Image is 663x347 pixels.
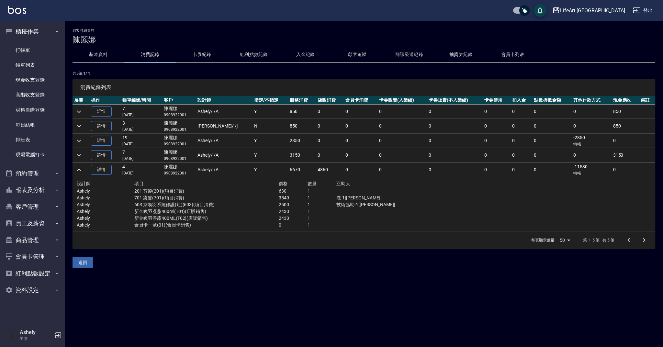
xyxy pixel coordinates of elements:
[3,265,62,282] button: 紅利點數設定
[572,148,611,162] td: 0
[331,47,383,62] button: 顧客追蹤
[612,105,639,119] td: 850
[532,134,572,148] td: 0
[377,119,427,133] td: 0
[316,134,344,148] td: 0
[316,105,344,119] td: 0
[3,147,62,162] a: 現場電腦打卡
[612,134,639,148] td: 0
[427,96,482,105] th: 卡券販賣(不入業績)
[91,150,112,160] a: 詳情
[73,35,655,44] h3: 陳麗娜
[279,215,308,222] p: 2430
[196,134,253,148] td: Ashely / /A
[511,163,533,177] td: 0
[344,119,377,133] td: 0
[3,87,62,102] a: 高階收支登錄
[91,106,112,117] a: 詳情
[3,43,62,58] a: 打帳單
[91,121,112,131] a: 詳情
[511,134,533,148] td: 0
[74,165,84,175] button: expand row
[279,188,308,195] p: 630
[573,170,610,176] p: 轉帳
[279,201,308,208] p: 2500
[164,170,194,176] p: 0908922001
[308,201,336,208] p: 1
[20,336,53,341] p: 主管
[377,134,427,148] td: 0
[73,71,655,76] p: 共 5 筆, 1 / 1
[134,208,279,215] p: 新金喚羽凝脂400ml(T01)(店販銷售)
[73,257,93,269] button: 返回
[532,119,572,133] td: 0
[308,215,336,222] p: 1
[121,105,163,119] td: 7
[483,105,511,119] td: 0
[5,329,18,342] img: Person
[80,84,647,91] span: 消費紀錄列表
[164,112,194,118] p: 0908922001
[3,215,62,232] button: 員工及薪資
[377,96,427,105] th: 卡券販賣(入業績)
[20,329,53,336] h5: Ashely
[121,119,163,133] td: 3
[121,148,163,162] td: 7
[196,96,253,105] th: 設計師
[630,5,655,17] button: 登出
[77,181,91,186] span: 設計師
[308,181,317,186] span: 數量
[288,148,316,162] td: 3150
[3,165,62,182] button: 預約管理
[122,156,161,162] p: [DATE]
[134,181,144,186] span: 項目
[532,96,572,105] th: 點數折抵金額
[8,6,26,14] img: Logo
[253,119,288,133] td: N
[121,134,163,148] td: 19
[164,141,194,147] p: 0908922001
[3,182,62,198] button: 報表及分析
[288,96,316,105] th: 服務消費
[162,163,196,177] td: 陳麗娜
[483,148,511,162] td: 0
[134,201,279,208] p: 603 京喚羽系統修護(短)(603)(項目消費)
[534,4,546,17] button: save
[122,170,161,176] p: [DATE]
[483,134,511,148] td: 0
[377,148,427,162] td: 0
[228,47,280,62] button: 紅利點數紀錄
[196,105,253,119] td: Ashely / /A
[483,163,511,177] td: 0
[308,222,336,229] p: 1
[3,248,62,265] button: 會員卡管理
[383,47,435,62] button: 簡訊發送紀錄
[308,188,336,195] p: 1
[162,134,196,148] td: 陳麗娜
[3,103,62,118] a: 材料自購登錄
[308,195,336,201] p: 1
[280,47,331,62] button: 入金紀錄
[3,198,62,215] button: 客戶管理
[73,28,655,33] h2: 顧客詳細資料
[612,148,639,162] td: 3150
[3,58,62,73] a: 帳單列表
[196,119,253,133] td: [PERSON_NAME] / /j
[162,105,196,119] td: 陳麗娜
[344,148,377,162] td: 0
[435,47,487,62] button: 抽獎券紀錄
[77,215,134,222] p: Ashely
[164,127,194,132] p: 0908922001
[572,163,611,177] td: -11530
[316,96,344,105] th: 店販消費
[427,134,482,148] td: 0
[121,163,163,177] td: 4
[279,208,308,215] p: 2430
[74,136,84,146] button: expand row
[511,148,533,162] td: 0
[572,119,611,133] td: 0
[3,232,62,249] button: 商品管理
[253,163,288,177] td: Y
[531,237,555,243] p: 每頁顯示數量
[74,107,84,117] button: expand row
